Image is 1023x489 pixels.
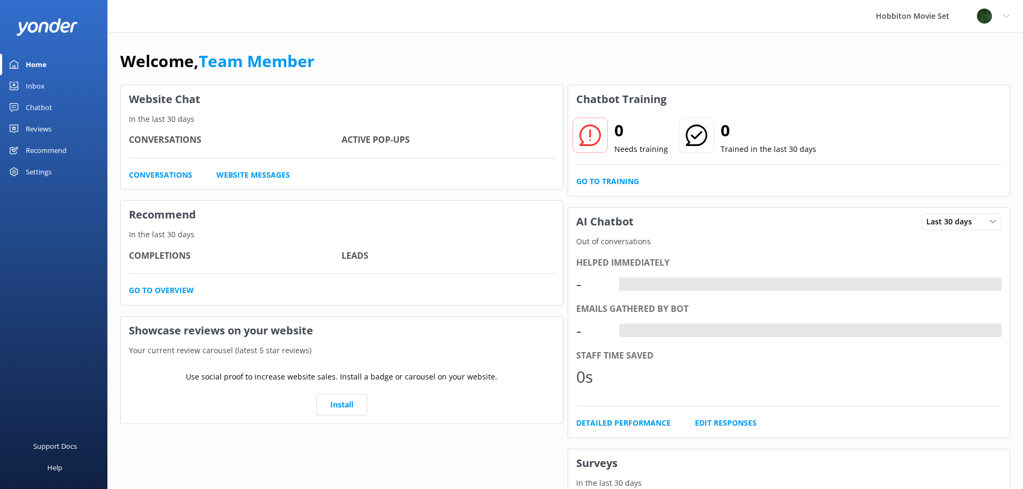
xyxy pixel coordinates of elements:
[26,161,52,183] div: Settings
[121,317,563,345] h3: Showcase reviews on your website
[47,457,62,478] div: Help
[926,216,978,228] span: Last 30 days
[576,417,671,429] a: Detailed Performance
[26,118,52,140] div: Reviews
[619,324,627,338] div: -
[129,133,342,147] h4: Conversations
[576,271,608,297] div: -
[121,229,563,240] p: In the last 30 days
[568,449,1010,477] h3: Surveys
[186,371,497,383] p: Use social proof to increase website sales. Install a badge or carousel on your website.
[120,48,315,74] h1: Welcome,
[576,364,608,390] div: 0s
[568,85,674,113] h3: Chatbot Training
[199,50,315,72] a: Team Member
[568,208,642,236] h3: AI Chatbot
[129,169,192,181] a: Conversations
[619,278,627,291] div: -
[26,54,47,75] div: Home
[568,477,1010,489] p: In the last 30 days
[216,169,290,181] a: Website Messages
[695,417,757,429] a: Edit Responses
[16,18,78,36] img: yonder-white-logo.png
[576,256,1002,270] div: Helped immediately
[576,176,639,187] a: Go to Training
[976,8,992,24] img: 34-1625720359.png
[121,345,563,356] p: Your current review carousel (latest 5 star reviews)
[614,118,668,143] h2: 0
[342,133,554,147] h4: Active Pop-ups
[721,118,816,143] h2: 0
[121,113,563,125] p: In the last 30 days
[342,249,554,263] h4: Leads
[26,140,67,161] div: Recommend
[576,302,1002,316] div: Emails gathered by bot
[576,318,608,344] div: -
[26,75,45,97] div: Inbox
[614,143,668,155] p: Needs training
[129,249,342,263] h4: Completions
[721,143,816,155] p: Trained in the last 30 days
[568,236,1010,247] p: Out of conversations
[129,284,194,296] a: Go to overview
[576,349,1002,363] div: Staff time saved
[26,97,52,118] div: Chatbot
[121,85,563,113] h3: Website Chat
[316,394,367,415] a: Install
[33,435,77,457] div: Support Docs
[121,201,563,229] h3: Recommend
